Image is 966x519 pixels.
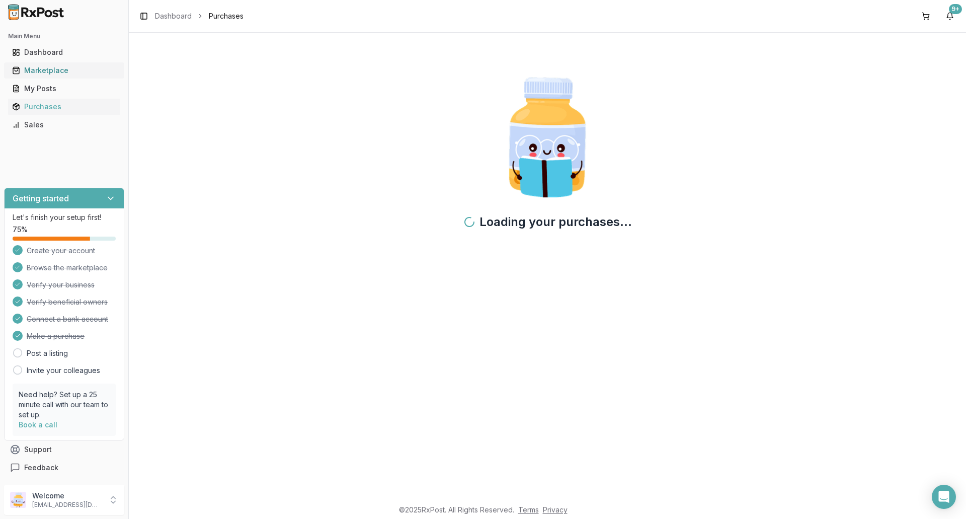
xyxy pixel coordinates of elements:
div: Sales [12,120,116,130]
p: Welcome [32,491,102,501]
img: User avatar [10,492,26,508]
a: Invite your colleagues [27,365,100,376]
a: Terms [518,505,539,514]
div: Marketplace [12,65,116,76]
button: Marketplace [4,62,124,79]
nav: breadcrumb [155,11,244,21]
span: Browse the marketplace [27,263,108,273]
a: Dashboard [8,43,120,61]
a: Post a listing [27,348,68,358]
h2: Loading your purchases... [463,214,632,230]
span: 75 % [13,225,28,235]
div: 9+ [949,4,962,14]
span: Create your account [27,246,95,256]
a: Marketplace [8,61,120,80]
button: 9+ [942,8,958,24]
span: Purchases [209,11,244,21]
button: Dashboard [4,44,124,60]
button: Support [4,440,124,459]
img: Smart Pill Bottle [483,73,612,202]
span: Connect a bank account [27,314,108,324]
span: Verify beneficial owners [27,297,108,307]
p: Let's finish your setup first! [13,212,116,223]
img: RxPost Logo [4,4,68,20]
h3: Getting started [13,192,69,204]
div: Open Intercom Messenger [932,485,956,509]
div: Dashboard [12,47,116,57]
a: Sales [8,116,120,134]
a: Privacy [543,505,568,514]
h2: Main Menu [8,32,120,40]
span: Feedback [24,463,58,473]
button: Purchases [4,99,124,115]
a: Purchases [8,98,120,116]
a: Dashboard [155,11,192,21]
div: Purchases [12,102,116,112]
a: My Posts [8,80,120,98]
span: Make a purchase [27,331,85,341]
p: Need help? Set up a 25 minute call with our team to set up. [19,390,110,420]
div: My Posts [12,84,116,94]
span: Verify your business [27,280,95,290]
a: Book a call [19,420,57,429]
button: Feedback [4,459,124,477]
button: Sales [4,117,124,133]
button: My Posts [4,81,124,97]
p: [EMAIL_ADDRESS][DOMAIN_NAME] [32,501,102,509]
